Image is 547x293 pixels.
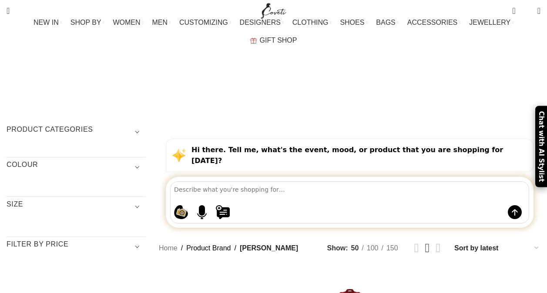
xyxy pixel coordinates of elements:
a: SHOP BY [70,14,104,31]
span: GIFT SHOP [260,36,297,44]
span: SHOP BY [70,18,101,27]
a: JEWELLERY [469,14,513,31]
a: GIFT SHOP [250,32,297,49]
span: 0 [513,4,520,11]
span: BAGS [376,18,395,27]
span: CUSTOMIZING [179,18,228,27]
a: 0 [508,2,520,20]
img: GiftBag [250,38,257,43]
span: SHOES [340,18,364,27]
h3: COLOUR [7,160,146,175]
a: NEW IN [34,14,62,31]
a: BAGS [376,14,398,31]
a: CLOTHING [292,14,332,31]
span: JEWELLERY [469,18,510,27]
span: CLOTHING [292,18,329,27]
h3: Product categories [7,125,146,140]
a: DESIGNERS [240,14,284,31]
a: ACCESSORIES [407,14,461,31]
span: NEW IN [34,18,59,27]
a: WOMEN [113,14,143,31]
span: ACCESSORIES [407,18,458,27]
div: My Wishlist [522,2,531,20]
span: DESIGNERS [240,18,281,27]
span: MEN [152,18,168,27]
a: MEN [152,14,171,31]
span: WOMEN [113,18,140,27]
div: Main navigation [2,14,545,49]
a: CUSTOMIZING [179,14,231,31]
a: Search [2,2,14,20]
h3: Filter by price [7,240,146,254]
span: 0 [524,9,530,15]
a: SHOES [340,14,367,31]
h3: SIZE [7,200,146,214]
a: Site logo [259,7,288,14]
